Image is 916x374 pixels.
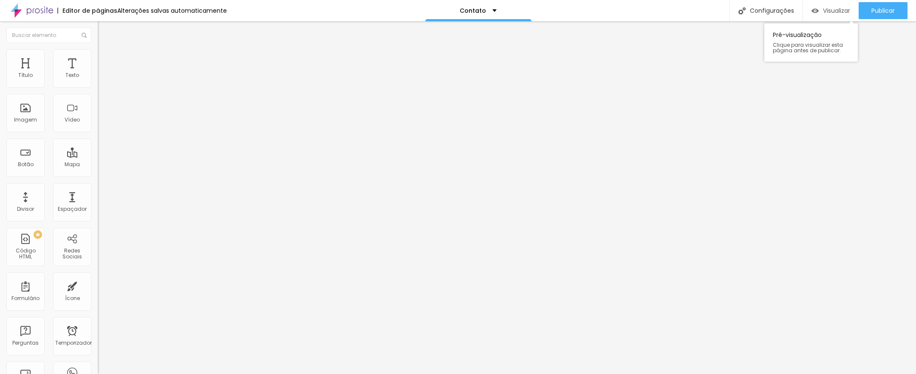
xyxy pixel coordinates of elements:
[823,6,850,15] font: Visualizar
[859,2,908,19] button: Publicar
[738,7,746,14] img: Ícone
[11,295,40,302] font: Formulário
[16,247,36,260] font: Código HTML
[98,21,916,374] iframe: Editor
[55,339,92,346] font: Temporizador
[65,161,80,168] font: Mapa
[17,205,34,212] font: Divisor
[65,71,79,79] font: Texto
[82,33,87,38] img: Ícone
[773,41,843,54] font: Clique para visualizar esta página antes de publicar.
[62,247,82,260] font: Redes Sociais
[12,339,39,346] font: Perguntas
[14,116,37,123] font: Imagem
[803,2,859,19] button: Visualizar
[62,6,117,15] font: Editor de páginas
[65,116,80,123] font: Vídeo
[750,6,794,15] font: Configurações
[871,6,895,15] font: Publicar
[460,6,486,15] font: Contato
[811,7,819,14] img: view-1.svg
[773,31,822,39] font: Pré-visualização
[65,295,80,302] font: Ícone
[18,161,34,168] font: Botão
[18,71,33,79] font: Título
[58,205,87,212] font: Espaçador
[6,28,91,43] input: Buscar elemento
[117,6,227,15] font: Alterações salvas automaticamente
